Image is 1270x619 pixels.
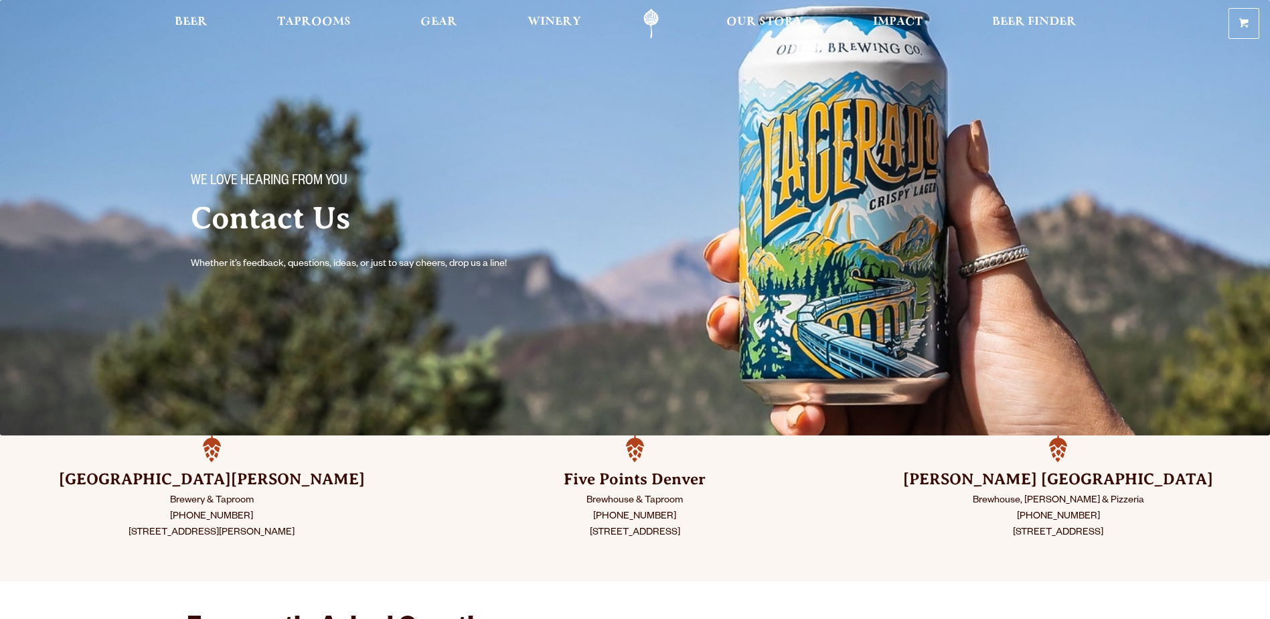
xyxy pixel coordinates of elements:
span: Winery [528,17,581,27]
p: Brewhouse, [PERSON_NAME] & Pizzeria [PHONE_NUMBER] [STREET_ADDRESS] [880,493,1237,541]
h3: [GEOGRAPHIC_DATA][PERSON_NAME] [33,469,390,490]
a: Odell Home [626,9,676,39]
a: Taprooms [268,9,360,39]
a: Beer Finder [983,9,1085,39]
span: We love hearing from you [191,174,347,191]
p: Whether it’s feedback, questions, ideas, or just to say cheers, drop us a line! [191,257,534,273]
span: Taprooms [277,17,351,27]
span: Our Story [726,17,803,27]
a: Beer [166,9,216,39]
a: Winery [519,9,590,39]
span: Impact [873,17,923,27]
h3: Five Points Denver [457,469,813,490]
span: Beer Finder [992,17,1077,27]
span: Gear [420,17,457,27]
span: Beer [175,17,208,27]
p: Brewery & Taproom [PHONE_NUMBER] [STREET_ADDRESS][PERSON_NAME] [33,493,390,541]
h3: [PERSON_NAME] [GEOGRAPHIC_DATA] [880,469,1237,490]
p: Brewhouse & Taproom [PHONE_NUMBER] [STREET_ADDRESS] [457,493,813,541]
a: Gear [412,9,466,39]
a: Our Story [718,9,812,39]
a: Impact [864,9,931,39]
h2: Contact Us [191,202,609,235]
